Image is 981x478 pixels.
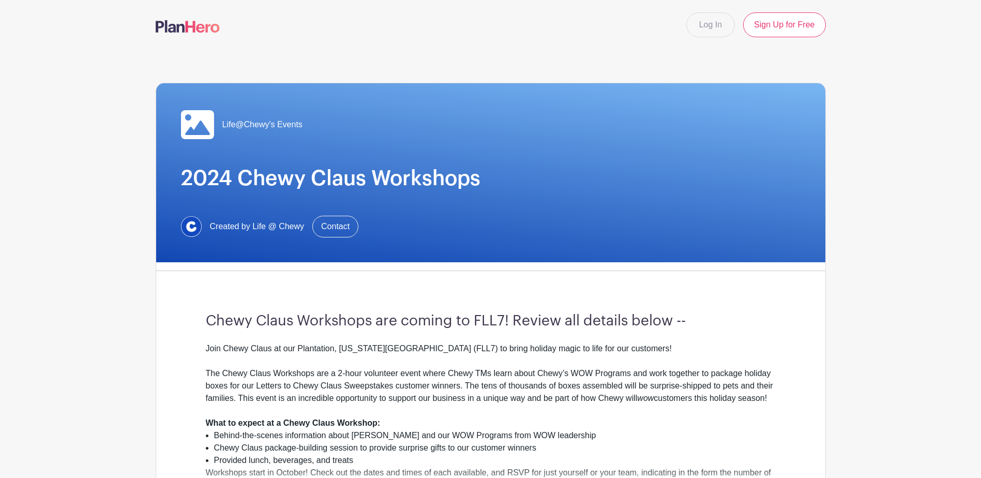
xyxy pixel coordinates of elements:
h3: Chewy Claus Workshops are coming to FLL7! Review all details below -- [206,312,776,330]
div: The Chewy Claus Workshops are a 2-hour volunteer event where Chewy TMs learn about Chewy’s WOW Pr... [206,367,776,417]
div: Join Chewy Claus at our Plantation, [US_STATE][GEOGRAPHIC_DATA] (FLL7) to bring holiday magic to ... [206,342,776,367]
span: Life@Chewy's Events [222,118,303,131]
strong: What to expect at a Chewy Claus Workshop: [206,419,381,427]
img: 1629734264472.jfif [181,216,202,237]
li: Provided lunch, beverages, and treats [214,454,776,467]
li: Behind-the-scenes information about [PERSON_NAME] and our WOW Programs from WOW leadership [214,429,776,442]
span: Created by Life @ Chewy [210,220,305,233]
img: logo-507f7623f17ff9eddc593b1ce0a138ce2505c220e1c5a4e2b4648c50719b7d32.svg [156,20,220,33]
h1: 2024 Chewy Claus Workshops [181,166,801,191]
li: Chewy Claus package-building session to provide surprise gifts to our customer winners [214,442,776,454]
a: Log In [686,12,735,37]
a: Sign Up for Free [743,12,825,37]
a: Contact [312,216,358,237]
em: wow [637,394,654,402]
